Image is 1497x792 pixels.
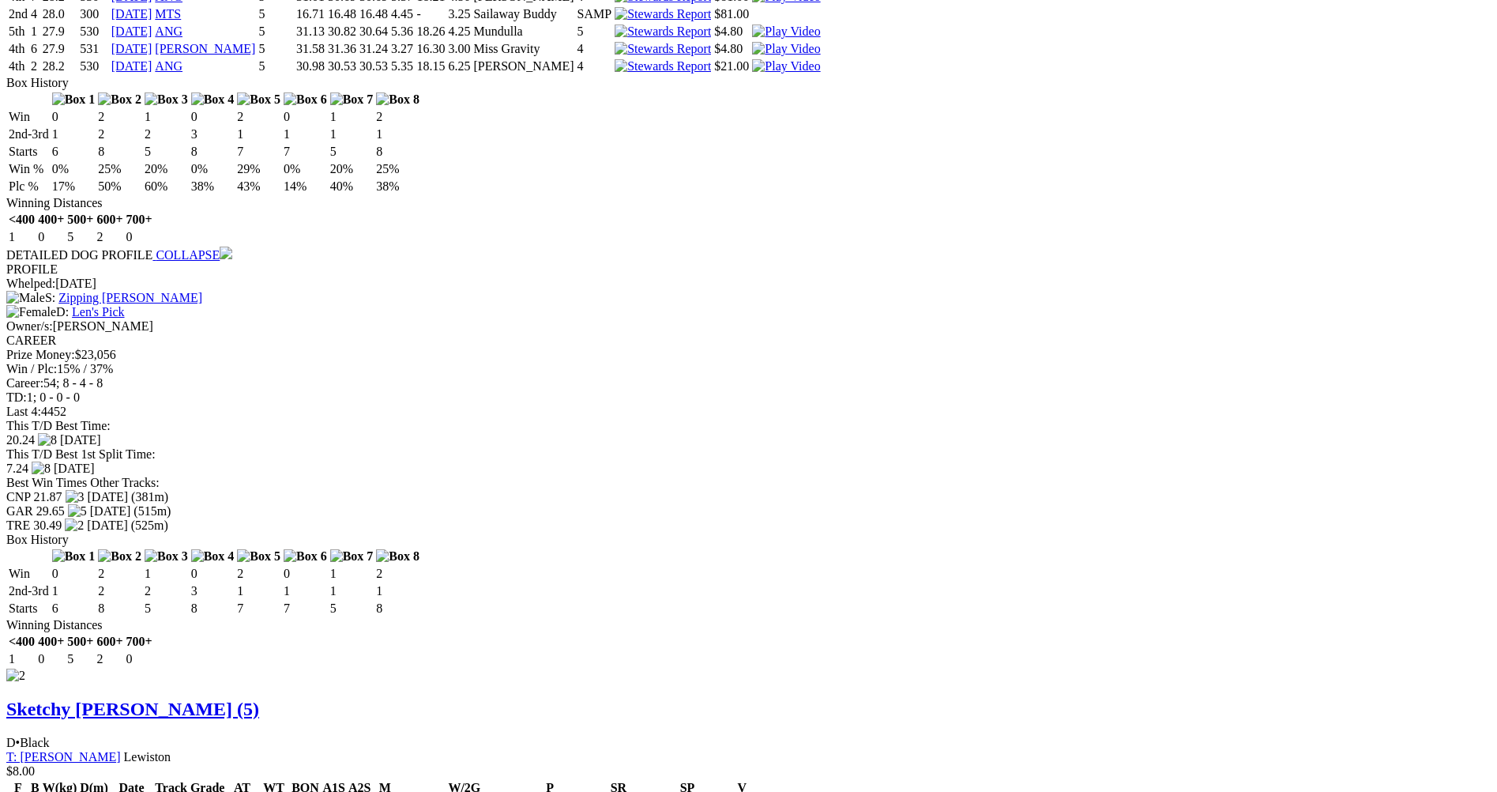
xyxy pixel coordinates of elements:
[284,92,327,107] img: Box 6
[359,6,389,22] td: 16.48
[447,6,471,22] td: 3.25
[79,6,109,22] td: 300
[615,59,711,74] img: Stewards Report
[144,179,189,194] td: 60%
[236,179,281,194] td: 43%
[6,319,53,333] span: Owner/s:
[152,248,232,262] a: COLLAPSE
[6,618,1491,632] div: Winning Distances
[8,6,28,22] td: 2nd
[8,212,36,228] th: <400
[190,126,235,142] td: 3
[144,583,189,599] td: 2
[359,24,389,40] td: 30.64
[42,58,78,74] td: 28.2
[51,109,96,125] td: 0
[30,41,40,57] td: 6
[51,144,96,160] td: 6
[6,348,75,361] span: Prize Money:
[283,109,328,125] td: 0
[283,601,328,617] td: 7
[416,6,446,22] td: -
[295,58,325,74] td: 30.98
[66,212,94,228] th: 500+
[472,24,574,40] td: Mundulla
[375,566,420,582] td: 2
[144,566,189,582] td: 1
[190,144,235,160] td: 8
[97,583,142,599] td: 2
[96,229,123,245] td: 2
[8,126,50,142] td: 2nd-3rd
[329,161,374,177] td: 20%
[126,651,153,667] td: 0
[375,144,420,160] td: 8
[8,24,28,40] td: 5th
[34,490,62,503] span: 21.87
[145,92,188,107] img: Box 3
[8,583,50,599] td: 2nd-3rd
[145,549,188,564] img: Box 3
[144,109,189,125] td: 1
[97,126,142,142] td: 2
[6,277,1491,291] div: [DATE]
[90,504,131,518] span: [DATE]
[220,247,232,259] img: chevron-down.svg
[752,42,820,56] img: Play Video
[329,144,374,160] td: 5
[6,750,121,764] a: T: [PERSON_NAME]
[329,583,374,599] td: 1
[6,419,111,432] span: This T/D Best Time:
[8,601,50,617] td: Starts
[713,41,750,57] td: $4.80
[8,566,50,582] td: Win
[79,41,109,57] td: 531
[615,7,711,21] img: Stewards Report
[155,42,255,55] a: [PERSON_NAME]
[236,583,281,599] td: 1
[16,736,21,749] span: •
[615,25,711,39] img: Stewards Report
[375,601,420,617] td: 8
[52,549,96,564] img: Box 1
[37,229,65,245] td: 0
[60,433,101,447] span: [DATE]
[283,126,328,142] td: 1
[190,601,235,617] td: 8
[6,319,1491,334] div: [PERSON_NAME]
[329,109,374,125] td: 1
[96,634,123,650] th: 600+
[6,433,35,447] span: 20.24
[155,25,182,38] a: ANG
[6,462,28,475] span: 7.24
[258,58,294,74] td: 5
[97,601,142,617] td: 8
[283,161,328,177] td: 0%
[375,583,420,599] td: 1
[236,161,281,177] td: 29%
[295,41,325,57] td: 31.58
[97,179,142,194] td: 50%
[98,549,141,564] img: Box 2
[8,109,50,125] td: Win
[98,92,141,107] img: Box 2
[42,6,78,22] td: 28.0
[6,291,45,305] img: Male
[6,262,1491,277] div: PROFILE
[155,59,182,73] a: ANG
[577,41,613,57] td: 4
[375,179,420,194] td: 38%
[51,126,96,142] td: 1
[191,549,235,564] img: Box 4
[327,41,357,57] td: 31.36
[191,92,235,107] img: Box 4
[52,92,96,107] img: Box 1
[36,504,65,518] span: 29.65
[37,634,65,650] th: 400+
[190,109,235,125] td: 0
[283,144,328,160] td: 7
[38,433,57,447] img: 8
[327,6,357,22] td: 16.48
[8,41,28,57] td: 4th
[156,248,220,262] span: COLLAPSE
